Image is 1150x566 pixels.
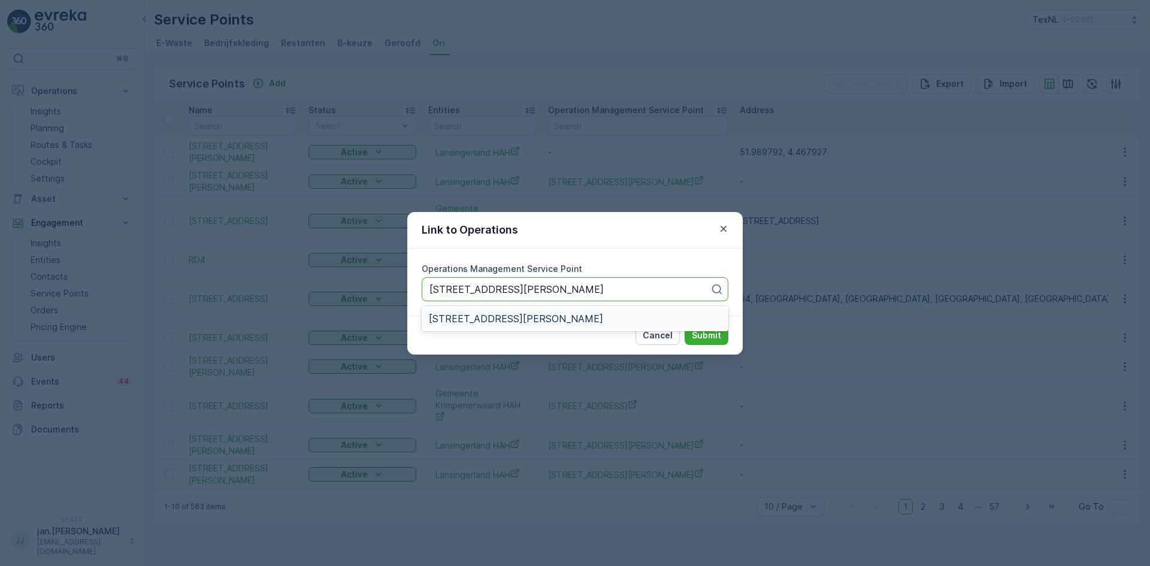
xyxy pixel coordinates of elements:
button: Cancel [635,326,680,345]
label: Operations Management Service Point [422,264,582,274]
button: Submit [685,326,728,345]
p: Submit [692,329,721,341]
span: [STREET_ADDRESS][PERSON_NAME] [429,313,603,324]
p: Cancel [643,329,673,341]
p: Link to Operations [422,222,518,238]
